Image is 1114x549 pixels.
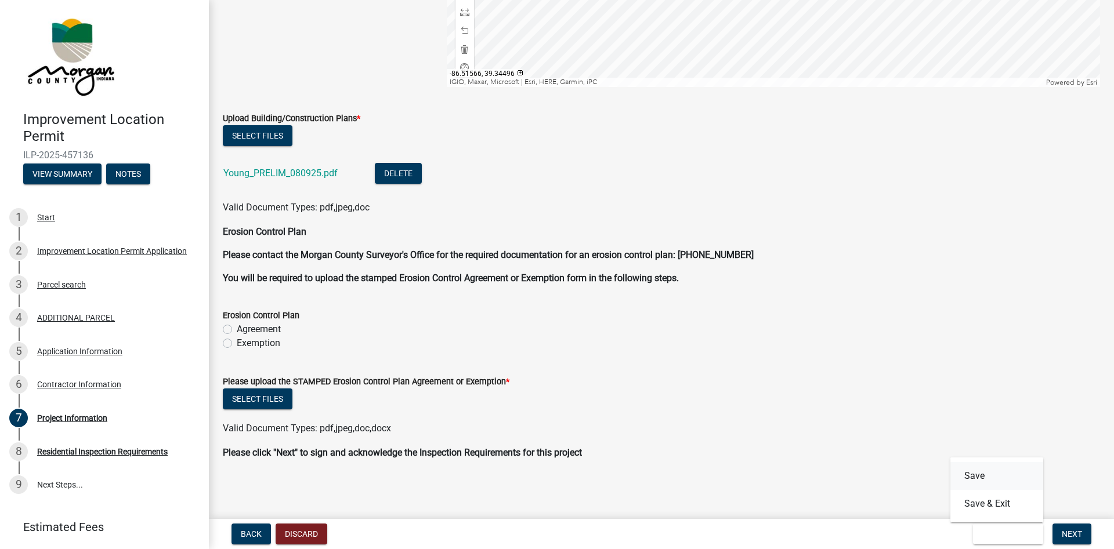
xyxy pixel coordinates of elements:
[375,169,422,180] wm-modal-confirm: Delete Document
[23,150,186,161] span: ILP-2025-457136
[223,249,754,260] strong: Please contact the Morgan County Surveyor's Office for the required documentation for an erosion ...
[973,523,1043,544] button: Save & Exit
[223,168,338,179] a: Young_PRELIM_080925.pdf
[223,378,509,386] label: Please upload the STAMPED Erosion Control Plan Agreement or Exemption
[106,170,150,179] wm-modal-confirm: Notes
[9,308,28,327] div: 4
[37,281,86,289] div: Parcel search
[1043,78,1100,87] div: Powered by
[223,115,360,123] label: Upload Building/Construction Plans
[1062,529,1082,539] span: Next
[223,202,370,213] span: Valid Document Types: pdf,jpeg,doc
[37,213,55,221] div: Start
[23,12,117,99] img: Morgan County, Indiana
[982,529,1027,539] span: Save & Exit
[237,336,280,350] label: Exemption
[950,462,1043,490] button: Save
[9,375,28,394] div: 6
[23,163,102,184] button: View Summary
[950,457,1043,522] div: Save & Exit
[37,347,122,355] div: Application Information
[223,226,306,237] strong: Erosion Control Plan
[37,414,107,422] div: Project Information
[9,208,28,227] div: 1
[23,170,102,179] wm-modal-confirm: Summary
[9,342,28,361] div: 5
[23,111,200,145] h4: Improvement Location Permit
[37,448,168,456] div: Residential Inspection Requirements
[223,272,679,283] strong: You will be required to upload the stamped Erosion Control Agreement or Exemption form in the fol...
[9,275,28,294] div: 3
[37,247,187,255] div: Improvement Location Permit Application
[237,322,281,336] label: Agreement
[232,523,271,544] button: Back
[223,312,299,320] label: Erosion Control Plan
[37,380,121,388] div: Contractor Information
[9,242,28,260] div: 2
[447,78,1044,87] div: IGIO, Maxar, Microsoft | Esri, HERE, Garmin, iPC
[106,163,150,184] button: Notes
[223,125,292,146] button: Select files
[276,523,327,544] button: Discard
[1052,523,1091,544] button: Next
[950,490,1043,518] button: Save & Exit
[1086,78,1097,86] a: Esri
[223,447,582,458] strong: Please click "Next" to sign and acknowledge the Inspection Requirements for this project
[223,423,391,434] span: Valid Document Types: pdf,jpeg,doc,docx
[37,314,115,322] div: ADDITIONAL PARCEL
[9,475,28,494] div: 9
[9,515,190,539] a: Estimated Fees
[241,529,262,539] span: Back
[9,442,28,461] div: 8
[223,388,292,409] button: Select files
[9,409,28,427] div: 7
[375,163,422,184] button: Delete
